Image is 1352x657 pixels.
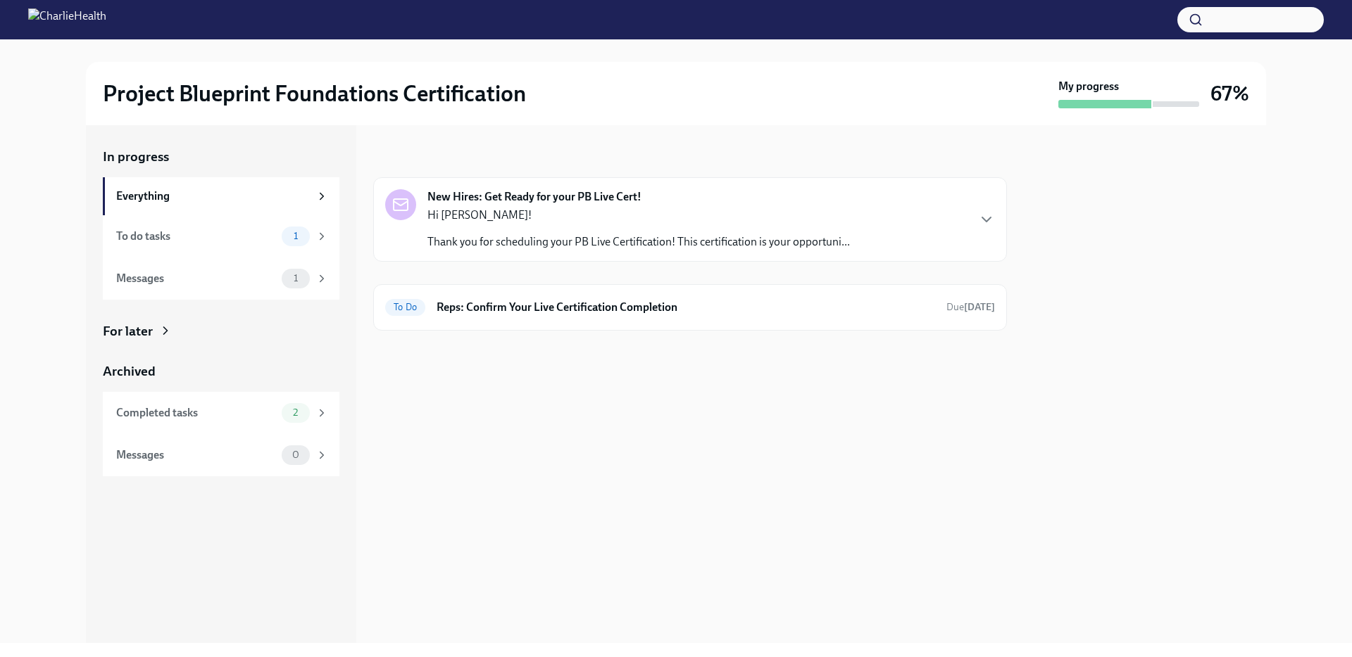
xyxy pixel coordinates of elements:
strong: [DATE] [964,301,995,313]
img: CharlieHealth [28,8,106,31]
a: To DoReps: Confirm Your Live Certification CompletionDue[DATE] [385,296,995,319]
a: For later [103,322,339,340]
span: 0 [284,449,308,460]
strong: New Hires: Get Ready for your PB Live Cert! [427,189,641,205]
a: To do tasks1 [103,215,339,257]
span: To Do [385,302,425,312]
span: 1 [285,273,306,283]
h6: Reps: Confirm Your Live Certification Completion [437,300,935,315]
a: Completed tasks2 [103,392,339,434]
div: For later [103,322,153,340]
div: Completed tasks [116,405,276,421]
a: In progress [103,148,339,166]
span: 2 [284,407,306,418]
a: Everything [103,177,339,215]
div: In progress [373,148,439,166]
strong: My progress [1058,79,1119,94]
p: Thank you for scheduling your PB Live Certification! This certification is your opportuni... [427,234,850,250]
span: October 2nd, 2025 11:00 [946,300,995,314]
div: Messages [116,271,276,286]
span: 1 [285,231,306,241]
div: To do tasks [116,229,276,244]
a: Messages1 [103,257,339,300]
a: Messages0 [103,434,339,476]
span: Due [946,301,995,313]
div: Everything [116,189,310,204]
h2: Project Blueprint Foundations Certification [103,79,526,108]
p: Hi [PERSON_NAME]! [427,208,850,223]
h3: 67% [1210,81,1249,106]
a: Archived [103,362,339,381]
div: Messages [116,447,276,463]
